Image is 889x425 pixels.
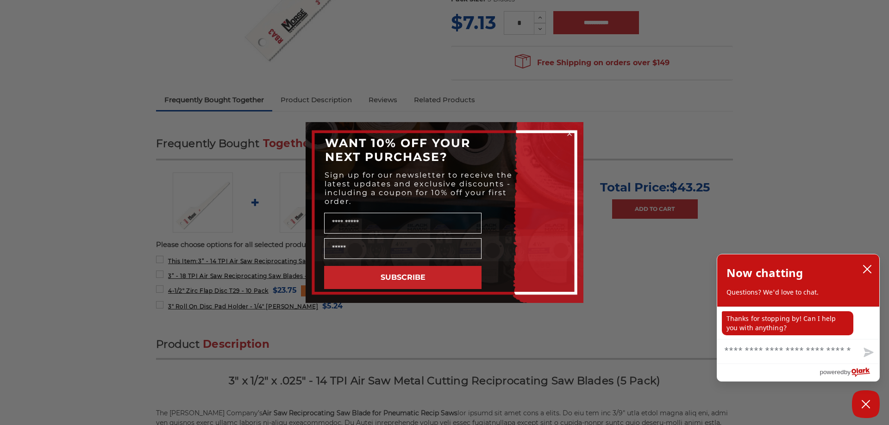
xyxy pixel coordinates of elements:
[820,366,844,378] span: powered
[325,171,513,206] span: Sign up for our newsletter to receive the latest updates and exclusive discounts - including a co...
[820,364,879,381] a: Powered by Olark
[717,254,880,382] div: olark chatbox
[325,136,470,164] span: WANT 10% OFF YOUR NEXT PURCHASE?
[844,366,851,378] span: by
[726,264,803,282] h2: Now chatting
[324,238,482,259] input: Email
[852,390,880,418] button: Close Chatbox
[856,342,879,363] button: Send message
[722,311,853,335] p: Thanks for stopping by! Can I help you with anything?
[324,266,482,289] button: SUBSCRIBE
[860,262,875,276] button: close chatbox
[726,288,870,297] p: Questions? We'd love to chat.
[565,129,574,138] button: Close dialog
[717,307,879,339] div: chat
